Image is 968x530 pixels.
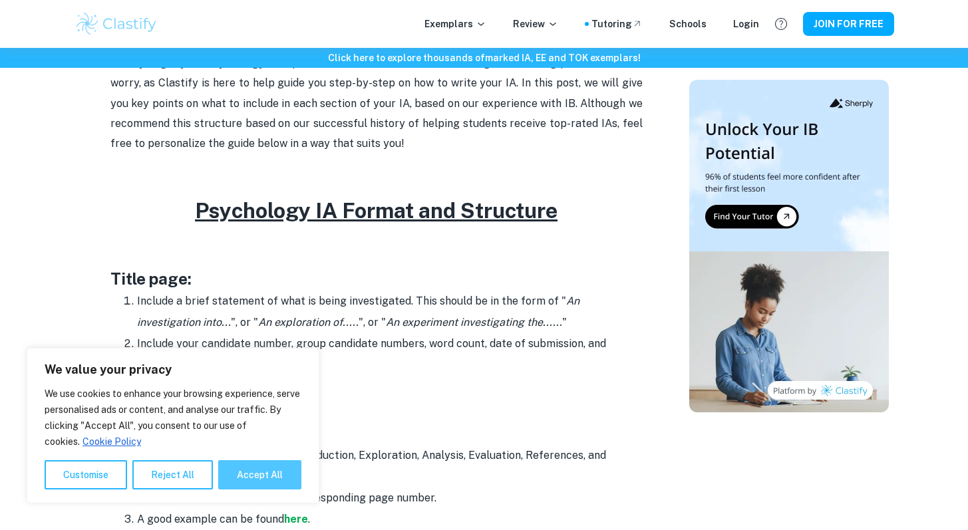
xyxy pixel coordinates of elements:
[733,17,759,31] a: Login
[110,267,643,291] h3: Title page:
[75,11,159,37] img: Clastify logo
[3,51,965,65] h6: Click here to explore thousands of marked IA, EE and TOK exemplars !
[110,421,643,445] h3: Table of contents:
[110,53,643,154] p: Have you got your Psychology IA topic selected but are unsure how to begin the writing process? D...
[45,460,127,489] button: Customise
[132,460,213,489] button: Reject All
[82,436,142,448] a: Cookie Policy
[45,386,301,450] p: We use cookies to enhance your browsing experience, serve personalised ads or content, and analys...
[284,513,308,525] a: here
[137,291,643,333] li: Include a brief statement of what is being investigated. This should be in the form of " ", or " ...
[27,348,319,503] div: We value your privacy
[137,509,643,530] li: A good example can be found .
[770,13,792,35] button: Help and Feedback
[513,17,558,31] p: Review
[689,80,889,412] img: Thumbnail
[218,460,301,489] button: Accept All
[424,17,486,31] p: Exemplars
[386,316,562,329] i: An experiment investigating the......
[195,198,558,223] u: Psychology IA Format and Structure
[258,316,359,329] i: An exploration of.....
[45,362,301,378] p: We value your privacy
[669,17,707,31] a: Schools
[137,295,579,329] i: An investigation into...
[137,333,643,376] li: Include your candidate number, group candidate numbers, word count, date of submission, and wheth...
[137,376,643,397] li: A good example can be found .
[803,12,894,36] button: JOIN FOR FREE
[137,445,643,487] li: This should include section for Introduction, Exploration, Analysis, Evaluation, References, and ...
[137,487,643,509] li: Make sure each section has its corresponding page number.
[591,17,643,31] a: Tutoring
